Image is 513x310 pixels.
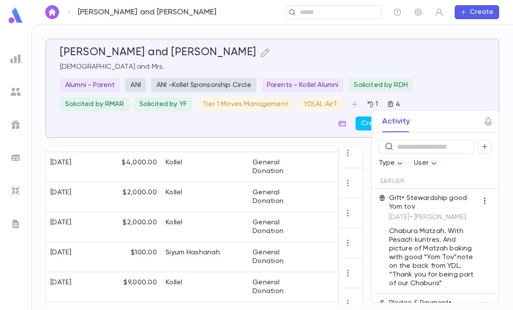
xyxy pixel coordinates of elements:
[379,155,406,172] div: Type
[197,97,293,111] div: Tier 1 Moves Management
[134,97,192,111] div: Solicited by YF
[389,213,478,222] p: [DATE] • [PERSON_NAME]
[299,97,343,111] div: YDLAL AirT
[394,100,400,109] p: 4
[414,160,429,167] span: User
[349,78,413,92] div: Solicited by RDH
[105,182,161,212] div: $2,000.00
[10,120,21,130] img: campaigns_grey.99e729a5f7ee94e3726e6486bddda8f1.svg
[50,218,72,227] div: [DATE]
[50,278,72,287] div: [DATE]
[157,81,251,90] p: ANI -Kollel Sponsorship Circle
[253,248,309,266] div: General Donation
[203,100,288,109] p: Tier 1 Moves Management
[253,188,309,206] div: General Donation
[60,78,120,92] div: Alumni - Parent
[10,219,21,229] img: letters_grey.7941b92b52307dd3b8a917253454ce1c.svg
[383,97,404,111] button: 4
[389,227,478,288] p: Chabura Matzah. With Pesach kuntres. And picture of Matzah baking with good “Yom Tov”note on the ...
[253,218,309,236] div: General Donation
[60,46,256,59] h5: [PERSON_NAME] and [PERSON_NAME]
[304,100,338,109] p: YDLAL AirT
[105,152,161,182] div: $4,000.00
[65,100,124,109] p: Solicited by RMAR
[50,158,72,167] div: [DATE]
[140,100,187,109] p: Solicited by YF
[166,188,183,197] div: Kollel
[455,5,499,19] button: Create
[10,153,21,163] img: batches_grey.339ca447c9d9533ef1741baa751efc33.svg
[105,212,161,242] div: $2,000.00
[105,242,161,272] div: $100.00
[105,272,161,302] div: $9,000.00
[354,81,408,90] p: Solicited by RDH
[253,158,309,176] div: General Donation
[166,278,183,287] div: Kollel
[262,78,344,92] div: Parents - Kollel Alumni
[151,78,256,92] div: ANI -Kollel Sponsorship Circle
[125,78,146,92] div: ANI
[166,158,183,167] div: Kollel
[166,248,220,257] div: Siyum Hashanah
[166,218,183,227] div: Kollel
[65,81,115,90] p: Alumni - Parent
[10,186,21,196] img: imports_grey.530a8a0e642e233f2baf0ef88e8c9fcb.svg
[379,160,395,167] span: Type
[60,63,485,71] p: [DEMOGRAPHIC_DATA] and Mrs.
[10,53,21,64] img: reports_grey.c525e4749d1bce6a11f5fe2a8de1b229.svg
[382,110,410,132] button: Activity
[389,194,478,211] p: Gift • Stewardship good Yom tov
[267,81,339,90] p: Parents - Kollel Alumni
[7,7,24,24] img: logo
[130,81,140,90] p: ANI
[78,7,217,17] p: [PERSON_NAME] and [PERSON_NAME]
[253,278,309,296] div: General Donation
[362,97,383,111] button: 1
[50,188,72,197] div: [DATE]
[10,87,21,97] img: students_grey.60c7aba0da46da39d6d829b817ac14fc.svg
[374,100,378,109] p: 1
[414,155,439,172] div: User
[60,97,129,111] div: Solicited by RMAR
[380,178,405,185] span: Earlier
[50,248,72,257] div: [DATE]
[47,9,57,16] img: home_white.a664292cf8c1dea59945f0da9f25487c.svg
